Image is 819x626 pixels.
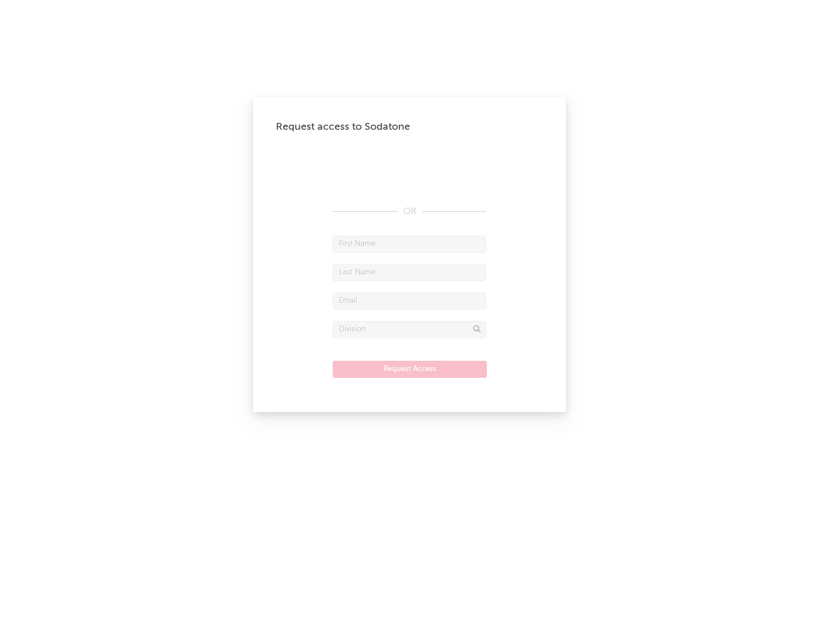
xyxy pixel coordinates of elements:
input: Last Name [333,264,486,281]
button: Request Access [333,361,487,378]
input: Email [333,293,486,310]
div: Request access to Sodatone [276,120,543,134]
div: OR [333,205,486,219]
input: First Name [333,236,486,253]
input: Division [333,321,486,338]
